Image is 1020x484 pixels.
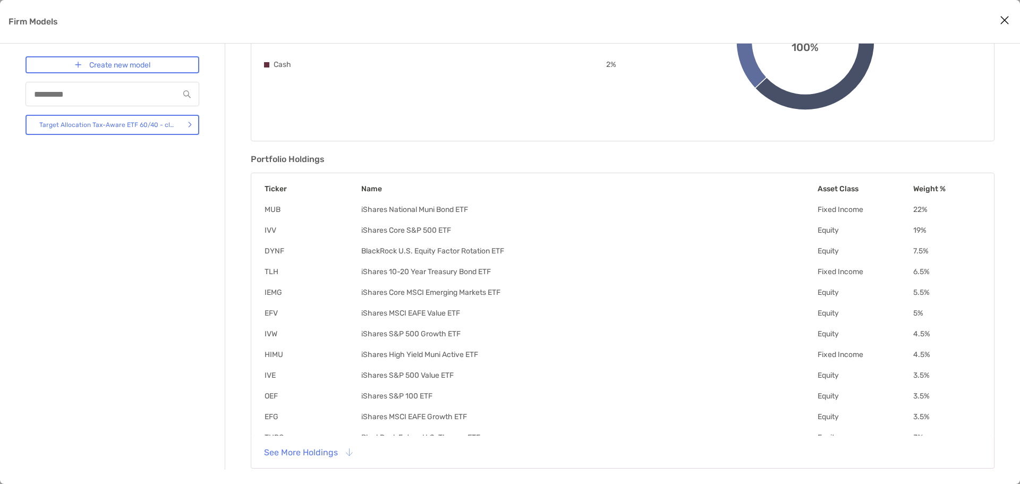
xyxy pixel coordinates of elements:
td: iShares Core S&P 500 ETF [361,225,817,235]
td: 19 % [913,225,981,235]
td: 3.5 % [913,412,981,422]
td: iShares MSCI EAFE Growth ETF [361,412,817,422]
td: 7.5 % [913,246,981,256]
th: Asset Class [817,184,913,194]
a: Create new model [25,56,199,73]
th: Ticker [264,184,361,194]
td: Equity [817,225,913,235]
h3: Portfolio Holdings [251,154,994,164]
td: THRO [264,432,361,443]
p: Firm Models [8,15,58,28]
td: 4.5 % [913,329,981,339]
td: Equity [817,412,913,422]
td: Equity [817,370,913,380]
td: IVV [264,225,361,235]
td: 3.5 % [913,391,981,401]
td: TLH [264,267,361,277]
td: iShares National Muni Bond ETF [361,205,817,215]
td: Equity [817,308,913,318]
th: Weight % [913,184,981,194]
td: iShares S&P 500 Growth ETF [361,329,817,339]
td: 5 % [913,308,981,318]
th: Name [361,184,817,194]
td: EFV [264,308,361,318]
img: input icon [183,90,191,98]
td: IVE [264,370,361,380]
td: iShares S&P 500 Value ETF [361,370,817,380]
td: iShares High Yield Muni Active ETF [361,350,817,360]
td: Equity [817,432,913,443]
td: Equity [817,329,913,339]
td: Fixed Income [817,205,913,215]
td: DYNF [264,246,361,256]
td: iShares 10-20 Year Treasury Bond ETF [361,267,817,277]
td: 4.5 % [913,350,981,360]
td: Fixed Income [817,350,913,360]
td: MUB [264,205,361,215]
td: IEMG [264,287,361,298]
td: OEF [264,391,361,401]
td: BlackRock U.S. Equity Factor Rotation ETF [361,246,817,256]
td: Equity [817,246,913,256]
td: EFG [264,412,361,422]
td: iShares MSCI EAFE Value ETF [361,308,817,318]
p: 2 % [606,58,616,71]
span: 100% [792,38,819,54]
td: BlackRock Future U.S. Themes ETF [361,432,817,443]
a: Target Allocation Tax-Aware ETF 60/40 - clone [25,115,199,135]
td: iShares Core MSCI Emerging Markets ETF [361,287,817,298]
td: 3.5 % [913,370,981,380]
button: Close modal [997,13,1013,29]
p: Target Allocation Tax-Aware ETF 60/40 - clone [39,118,175,132]
td: IVW [264,329,361,339]
td: Equity [817,287,913,298]
td: HIMU [264,350,361,360]
td: Fixed Income [817,267,913,277]
td: 22 % [913,205,981,215]
td: Equity [817,391,913,401]
td: 6.5 % [913,267,981,277]
td: iShares S&P 100 ETF [361,391,817,401]
button: See More Holdings [256,440,360,464]
td: 3 % [913,432,981,443]
td: 5.5 % [913,287,981,298]
p: Cash [274,58,291,71]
